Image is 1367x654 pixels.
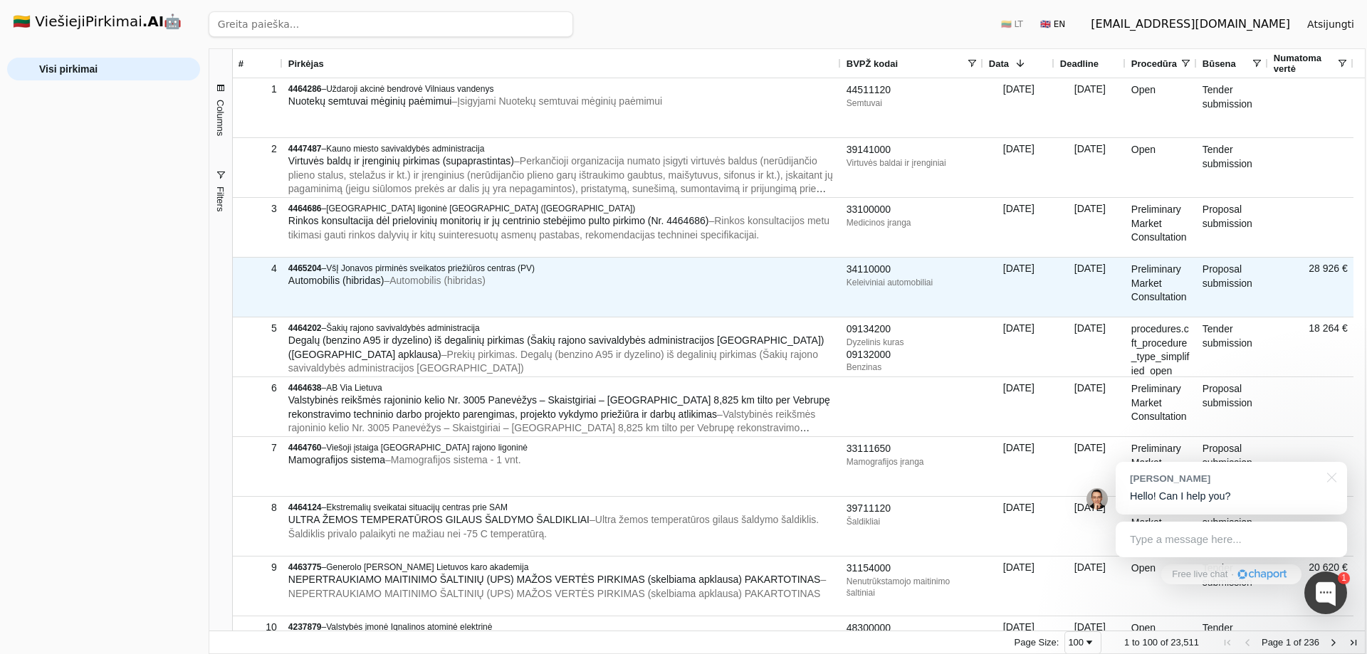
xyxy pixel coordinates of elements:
[1197,557,1268,616] div: Tender submission
[847,277,978,288] div: Keleiviniai automobiliai
[384,275,485,286] span: – Automobilis (hibridas)
[288,155,514,167] span: Virtuvės baldų ir įrenginių pirkimas (supaprastintas)
[239,497,277,518] div: 8
[1197,138,1268,197] div: Tender submission
[288,263,835,274] div: –
[989,58,1009,69] span: Data
[288,382,835,394] div: –
[1032,13,1074,36] button: 🇬🇧 EN
[288,84,322,94] span: 4464286
[983,317,1054,376] div: [DATE]
[1126,437,1197,496] div: Preliminary Market Consultation
[288,215,829,241] span: – Rinkos konsultacijos metu tikimasi gauti rinkos dalyvių ir kitų suinteresuotų asmenų pastabas, ...
[1054,138,1126,197] div: [DATE]
[1274,53,1336,74] span: Numatoma vertė
[847,322,978,337] div: 09134200
[1126,198,1197,257] div: Preliminary Market Consultation
[847,576,978,598] div: Nenutrūkstamojo maitinimo šaltiniai
[1328,637,1339,648] div: Next Page
[288,621,835,633] div: –
[1064,631,1101,654] div: Page Size
[326,622,492,632] span: Valstybės įmonė Ignalinos atominė elektrinė
[847,621,978,635] div: 48300000
[239,617,277,638] div: 10
[1338,572,1350,584] div: 1
[288,143,835,154] div: –
[288,203,835,214] div: –
[288,275,384,286] span: Automobilis (hibridas)
[1054,198,1126,257] div: [DATE]
[326,323,479,333] span: Šakių rajono savivaldybės administracija
[288,95,452,107] span: Nuotekų semtuvai mėginių paėmimui
[288,204,322,213] span: 4464686
[288,562,322,572] span: 4463775
[288,442,835,453] div: –
[215,100,226,136] span: Columns
[1126,258,1197,317] div: Preliminary Market Consultation
[1054,557,1126,616] div: [DATE]
[1086,488,1108,510] img: Jonas
[1197,78,1268,137] div: Tender submission
[1262,637,1283,648] span: Page
[1242,637,1253,648] div: Previous Page
[847,143,978,157] div: 39141000
[1161,564,1301,584] a: Free live chat·
[1268,557,1353,616] div: 20 620 €
[239,79,277,100] div: 1
[326,84,493,94] span: Uždaroji akcinė bendrovė Vilniaus vandenys
[1124,637,1129,648] span: 1
[983,557,1054,616] div: [DATE]
[1197,437,1268,496] div: Proposal submission
[39,58,98,80] span: Visi pirkimai
[1197,198,1268,257] div: Proposal submission
[1054,437,1126,496] div: [DATE]
[288,408,816,448] span: – Valstybinės reikšmės rajoninio kelio Nr. 3005 Panevėžys – Skaistgiriai – [GEOGRAPHIC_DATA] 8,82...
[983,138,1054,197] div: [DATE]
[847,157,978,169] div: Virtuvės baldai ir įrenginiai
[1172,568,1227,581] span: Free live chat
[142,13,164,30] strong: .AI
[1091,16,1290,33] div: [EMAIL_ADDRESS][DOMAIN_NAME]
[288,323,322,333] span: 4464202
[847,97,978,109] div: Semtuvai
[1161,637,1168,648] span: of
[326,562,528,572] span: Generolo [PERSON_NAME] Lietuvos karo akademija
[239,139,277,159] div: 2
[1132,637,1140,648] span: to
[1222,637,1233,648] div: First Page
[1130,472,1319,485] div: [PERSON_NAME]
[451,95,662,107] span: – Įsigyjami Nuotekų semtuvai mėginių paėmimui
[847,83,978,97] div: 44511120
[239,58,243,69] span: #
[215,186,226,211] span: Filters
[239,199,277,219] div: 3
[326,502,508,512] span: Ekstremalių sveikatai situacijų centras prie SAM
[1170,637,1199,648] span: 23,511
[1268,258,1353,317] div: 28 926 €
[239,557,277,578] div: 9
[1268,317,1353,376] div: 18 264 €
[326,144,484,154] span: Kauno miesto savivaldybės administracija
[1054,258,1126,317] div: [DATE]
[288,155,833,222] span: – Perkančioji organizacija numato įsigyti virtuvės baldus (nerūdijančio plieno stalus, stelažus i...
[847,516,978,527] div: Šaldikliai
[288,574,821,585] span: NEPERTRAUKIAMO MAITINIMO ŠALTINIŲ (UPS) MAŽOS VERTĖS PIRKIMAS (skelbiama apklausa) PAKARTOTINAS
[239,258,277,279] div: 4
[847,337,978,348] div: Dyzelinis kuras
[288,502,322,512] span: 4464124
[847,561,978,576] div: 31154000
[847,348,978,362] div: 09132000
[1015,637,1059,648] div: Page Size:
[326,383,382,393] span: AB Via Lietuva
[1142,637,1158,648] span: 100
[983,377,1054,436] div: [DATE]
[288,58,324,69] span: Pirkėjas
[385,454,521,465] span: – Mamografijos sistema - 1 vnt.
[288,383,322,393] span: 4464638
[1126,317,1197,376] div: procedures.cft_procedure_type_simplified_open
[288,502,835,513] div: –
[1054,377,1126,436] div: [DATE]
[847,442,978,456] div: 33111650
[239,438,277,458] div: 7
[1197,317,1268,376] div: Tender submission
